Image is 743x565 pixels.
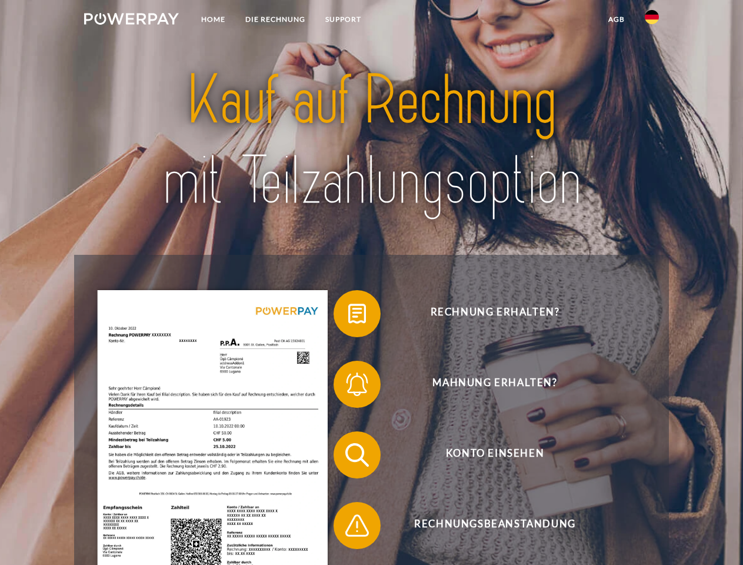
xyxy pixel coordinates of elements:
button: Rechnung erhalten? [334,290,639,337]
a: Home [191,9,235,30]
img: qb_bill.svg [342,299,372,328]
img: title-powerpay_de.svg [112,56,631,225]
button: Rechnungsbeanstandung [334,502,639,549]
img: qb_warning.svg [342,511,372,540]
img: de [645,10,659,24]
span: Rechnung erhalten? [351,290,639,337]
span: Rechnungsbeanstandung [351,502,639,549]
img: logo-powerpay-white.svg [84,13,179,25]
span: Konto einsehen [351,431,639,478]
img: qb_bell.svg [342,370,372,399]
button: Mahnung erhalten? [334,361,639,408]
span: Mahnung erhalten? [351,361,639,408]
a: agb [598,9,635,30]
a: DIE RECHNUNG [235,9,315,30]
img: qb_search.svg [342,440,372,470]
a: SUPPORT [315,9,371,30]
button: Konto einsehen [334,431,639,478]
